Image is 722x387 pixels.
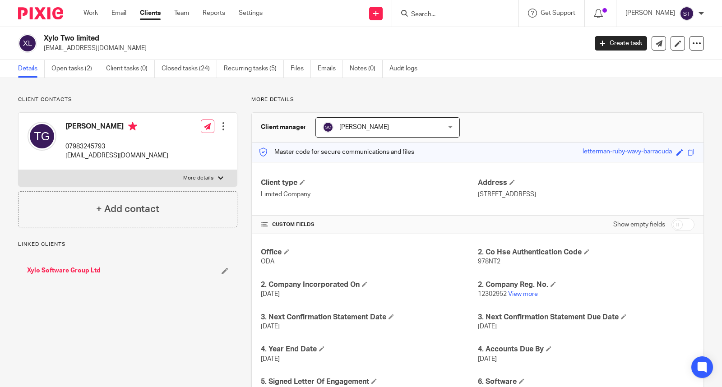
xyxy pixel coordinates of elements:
[65,151,168,160] p: [EMAIL_ADDRESS][DOMAIN_NAME]
[478,345,694,354] h4: 4. Accounts Due By
[261,323,280,330] span: [DATE]
[261,258,274,265] span: ODA
[323,122,333,133] img: svg%3E
[478,190,694,199] p: [STREET_ADDRESS]
[128,122,137,131] i: Primary
[261,356,280,362] span: [DATE]
[541,10,575,16] span: Get Support
[261,178,477,188] h4: Client type
[261,280,477,290] h4: 2. Company Incorporated On
[162,60,217,78] a: Closed tasks (24)
[478,323,497,330] span: [DATE]
[203,9,225,18] a: Reports
[18,96,237,103] p: Client contacts
[44,44,581,53] p: [EMAIL_ADDRESS][DOMAIN_NAME]
[18,241,237,248] p: Linked clients
[239,9,263,18] a: Settings
[389,60,424,78] a: Audit logs
[261,377,477,387] h4: 5. Signed Letter Of Engagement
[224,60,284,78] a: Recurring tasks (5)
[44,34,474,43] h2: Xylo Two limited
[350,60,383,78] a: Notes (0)
[478,356,497,362] span: [DATE]
[478,280,694,290] h4: 2. Company Reg. No.
[140,9,161,18] a: Clients
[251,96,704,103] p: More details
[478,313,694,322] h4: 3. Next Confirmation Statement Due Date
[478,377,694,387] h4: 6. Software
[51,60,99,78] a: Open tasks (2)
[261,190,477,199] p: Limited Company
[18,7,63,19] img: Pixie
[508,291,538,297] a: View more
[261,291,280,297] span: [DATE]
[291,60,311,78] a: Files
[28,122,56,151] img: svg%3E
[174,9,189,18] a: Team
[18,60,45,78] a: Details
[595,36,647,51] a: Create task
[65,122,168,133] h4: [PERSON_NAME]
[478,258,500,265] span: 978NT2
[261,123,306,132] h3: Client manager
[339,124,389,130] span: [PERSON_NAME]
[318,60,343,78] a: Emails
[613,220,665,229] label: Show empty fields
[410,11,491,19] input: Search
[259,147,414,157] p: Master code for secure communications and files
[261,345,477,354] h4: 4. Year End Date
[478,291,507,297] span: 12302952
[478,178,694,188] h4: Address
[261,248,477,257] h4: Office
[680,6,694,21] img: svg%3E
[583,147,672,157] div: letterman-ruby-wavy-barracuda
[625,9,675,18] p: [PERSON_NAME]
[96,202,159,216] h4: + Add contact
[106,60,155,78] a: Client tasks (0)
[261,221,477,228] h4: CUSTOM FIELDS
[18,34,37,53] img: svg%3E
[111,9,126,18] a: Email
[83,9,98,18] a: Work
[183,175,213,182] p: More details
[27,266,101,275] a: Xylo Software Group Ltd
[65,142,168,151] p: 07983245793
[261,313,477,322] h4: 3. Next Confirmation Statement Date
[478,248,694,257] h4: 2. Co Hse Authentication Code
